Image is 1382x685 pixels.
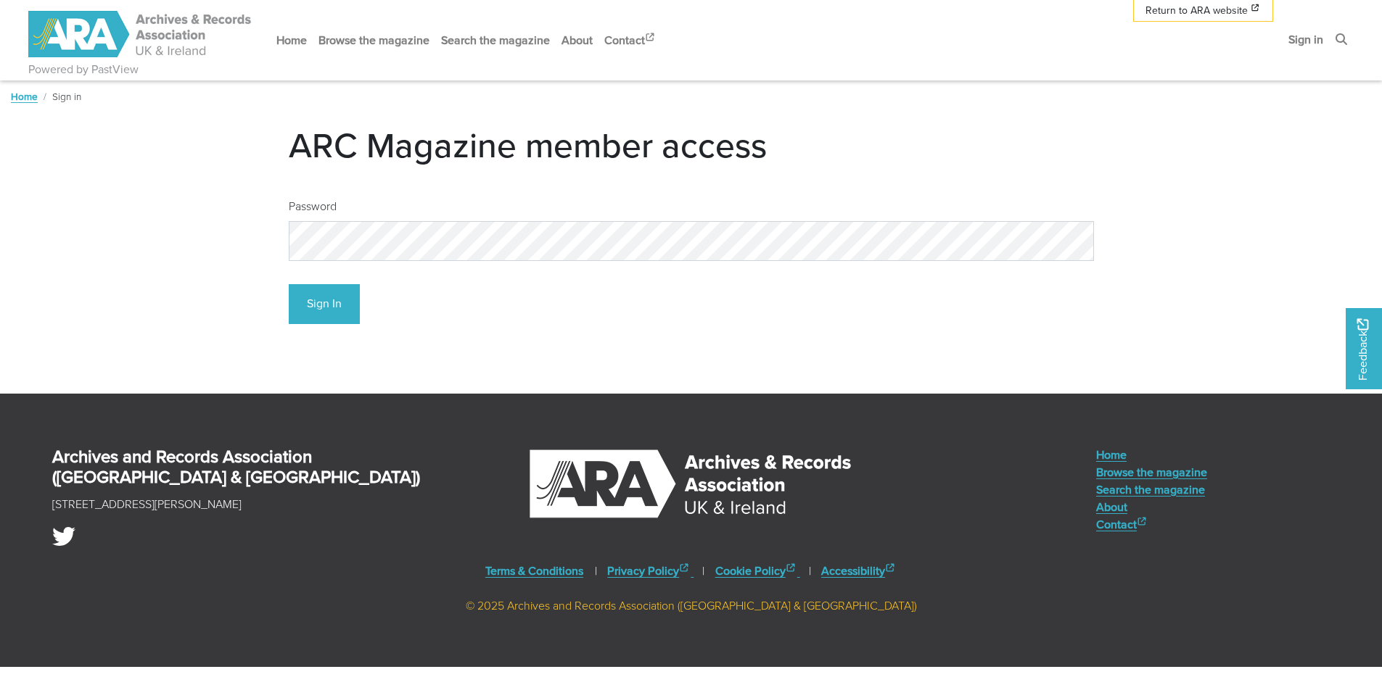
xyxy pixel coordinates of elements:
img: ARA - ARC Magazine | Powered by PastView [28,11,253,57]
a: Browse the magazine [1096,463,1207,481]
a: Contact [599,21,662,59]
span: Feedback [1354,319,1372,381]
a: Browse the magazine [313,21,435,59]
a: Home [271,21,313,59]
span: Return to ARA website [1146,3,1248,18]
div: © 2025 Archives and Records Association ([GEOGRAPHIC_DATA] & [GEOGRAPHIC_DATA]) [11,597,1371,615]
a: Search the magazine [1096,481,1207,498]
a: Accessibility [821,562,897,578]
button: Sign In [289,284,360,324]
a: Home [1096,446,1207,463]
a: Would you like to provide feedback? [1346,308,1382,389]
a: Home [11,89,38,104]
a: Search the magazine [435,21,556,59]
a: Sign in [1283,20,1329,59]
a: Cookie Policy [715,562,800,578]
a: Privacy Policy [607,562,694,578]
p: [STREET_ADDRESS][PERSON_NAME] [52,496,242,513]
a: About [1096,498,1207,515]
img: Archives & Records Association (UK & Ireland) [527,446,854,522]
a: About [556,21,599,59]
span: Sign in [52,89,81,104]
a: Powered by PastView [28,61,139,78]
h1: ARC Magazine member access [289,124,1094,166]
a: Contact [1096,515,1207,533]
a: Terms & Conditions [485,562,583,578]
a: ARA - ARC Magazine | Powered by PastView logo [28,3,253,66]
label: Password [289,198,337,215]
strong: Archives and Records Association ([GEOGRAPHIC_DATA] & [GEOGRAPHIC_DATA]) [52,444,420,489]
